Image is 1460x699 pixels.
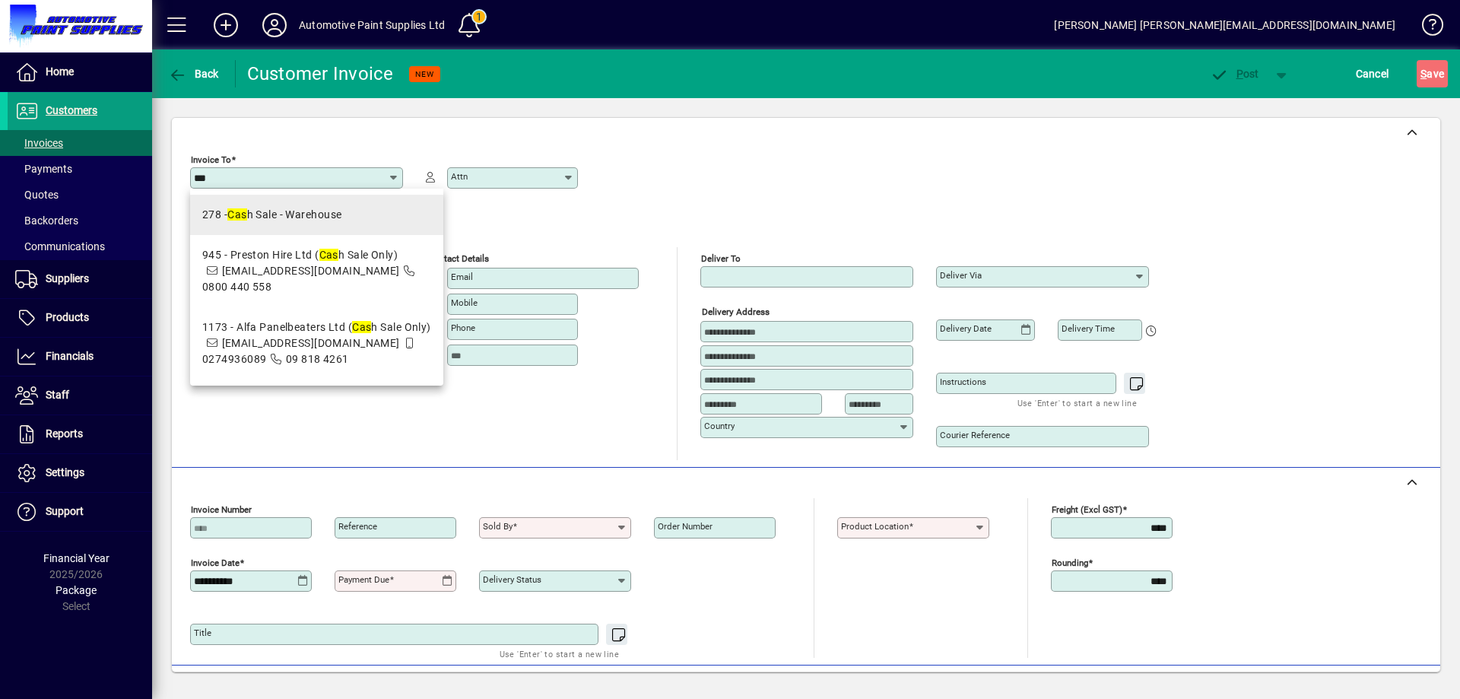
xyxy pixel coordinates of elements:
span: [EMAIL_ADDRESS][DOMAIN_NAME] [222,265,400,277]
mat-label: Delivery time [1062,323,1115,334]
div: 1173 - Alfa Panelbeaters Ltd ( h Sale Only) [202,319,431,335]
a: Quotes [8,182,152,208]
mat-label: Payment due [338,574,389,585]
mat-label: Courier Reference [940,430,1010,440]
mat-label: Invoice To [191,154,231,165]
mat-label: Order number [658,521,713,532]
span: NEW [415,69,434,79]
mat-label: Reference [338,521,377,532]
span: Settings [46,466,84,478]
mat-option: 278 - Cash Sale - Warehouse [190,195,443,235]
span: Payments [15,163,72,175]
span: Products [46,311,89,323]
span: Back [168,68,219,80]
em: Cas [319,249,338,261]
mat-label: Product location [841,521,909,532]
span: Suppliers [46,272,89,284]
a: Knowledge Base [1411,3,1441,52]
a: Suppliers [8,260,152,298]
mat-label: Deliver via [940,270,982,281]
mat-label: Delivery status [483,574,541,585]
span: Customers [46,104,97,116]
span: Reports [46,427,83,440]
button: Add [202,11,250,39]
a: Products [8,299,152,337]
span: Support [46,505,84,517]
mat-label: Invoice date [191,558,240,568]
span: Financial Year [43,552,109,564]
em: Cas [352,321,371,333]
mat-option: 945 - Preston Hire Ltd (Cash Sale Only) [190,235,443,307]
span: Staff [46,389,69,401]
mat-label: Email [451,272,473,282]
button: Save [1417,60,1448,87]
span: ave [1420,62,1444,86]
div: Customer Invoice [247,62,394,86]
mat-label: Invoice number [191,504,252,515]
mat-label: Sold by [483,521,513,532]
a: Payments [8,156,152,182]
span: P [1236,68,1243,80]
span: Communications [15,240,105,253]
a: Support [8,493,152,531]
app-page-header-button: Back [152,60,236,87]
mat-label: Attn [451,171,468,182]
span: Quotes [15,189,59,201]
a: Invoices [8,130,152,156]
mat-label: Instructions [940,377,986,387]
button: Cancel [1352,60,1393,87]
mat-label: Title [194,628,211,638]
mat-label: Delivery date [940,323,992,334]
span: S [1420,68,1427,80]
a: Reports [8,415,152,453]
a: Backorders [8,208,152,234]
a: Communications [8,234,152,259]
a: Financials [8,338,152,376]
mat-label: Deliver To [701,253,741,264]
mat-label: Phone [451,322,475,333]
span: 09 818 4261 [286,353,349,365]
button: Back [164,60,223,87]
span: ost [1210,68,1259,80]
span: 0800 440 558 [202,281,271,293]
button: Post [1202,60,1267,87]
mat-label: Freight (excl GST) [1052,504,1122,515]
button: Profile [250,11,299,39]
span: Cancel [1356,62,1389,86]
mat-label: Rounding [1052,558,1088,568]
span: Financials [46,350,94,362]
div: Automotive Paint Supplies Ltd [299,13,445,37]
span: Package [56,584,97,596]
a: Settings [8,454,152,492]
div: 945 - Preston Hire Ltd ( h Sale Only) [202,247,431,263]
mat-label: Mobile [451,297,478,308]
mat-hint: Use 'Enter' to start a new line [1017,394,1137,411]
mat-option: 1173 - Alfa Panelbeaters Ltd (Cash Sale Only) [190,307,443,380]
mat-label: Country [704,421,735,431]
span: Invoices [15,137,63,149]
span: 0274936089 [202,353,266,365]
mat-hint: Use 'Enter' to start a new line [500,645,619,662]
span: Backorders [15,214,78,227]
a: Staff [8,377,152,415]
span: Home [46,65,74,78]
em: Cas [227,208,246,221]
div: 278 - h Sale - Warehouse [202,207,341,223]
a: Home [8,53,152,91]
div: [PERSON_NAME] [PERSON_NAME][EMAIL_ADDRESS][DOMAIN_NAME] [1054,13,1395,37]
span: [EMAIL_ADDRESS][DOMAIN_NAME] [222,337,400,349]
